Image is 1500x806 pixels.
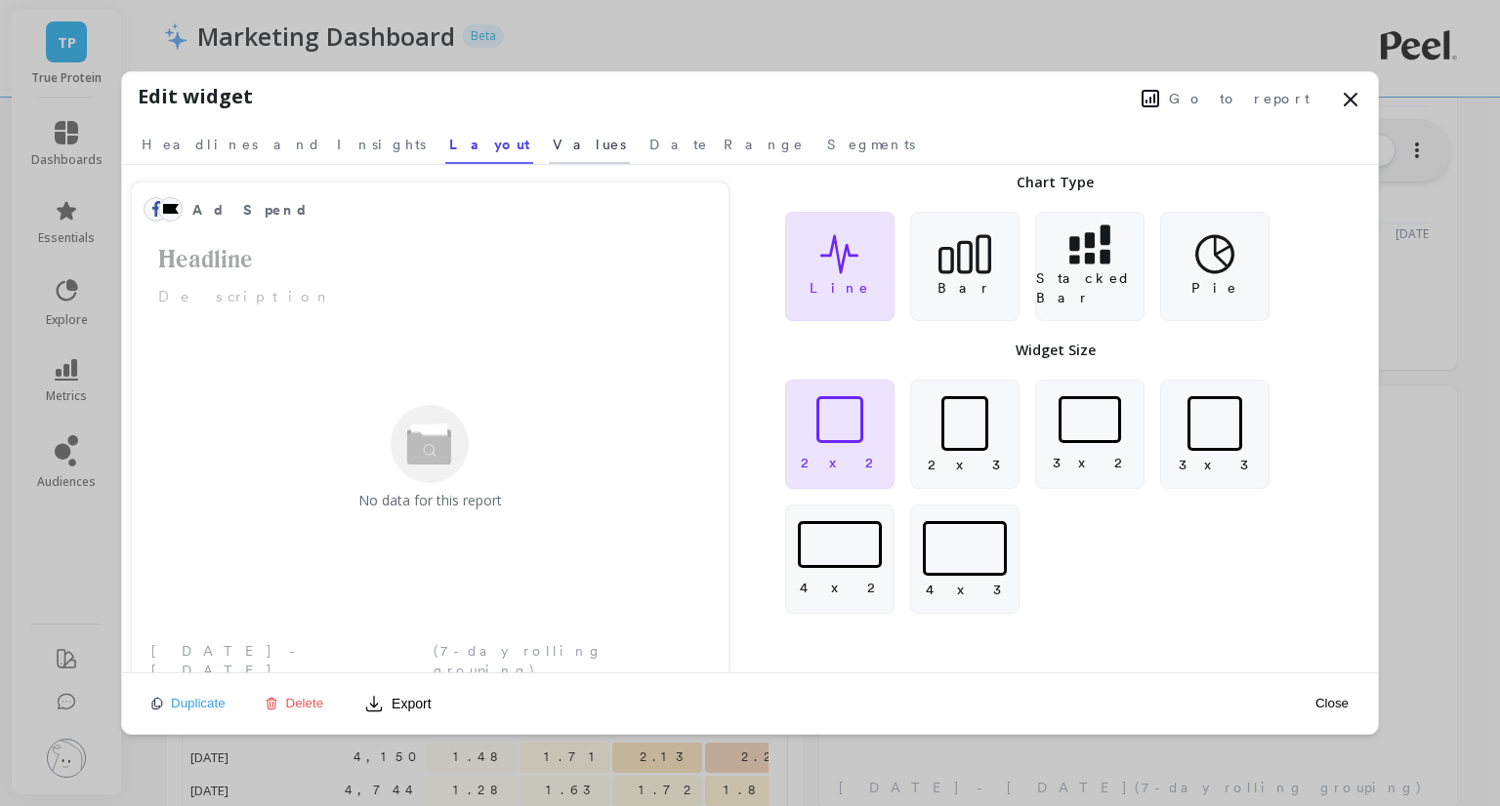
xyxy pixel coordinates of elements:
[144,286,717,308] p: Description
[148,201,164,217] img: api.fb.svg
[928,455,1002,474] p: 2 x 3
[138,119,1362,164] nav: Tabs
[192,196,654,223] span: Ad Spend
[810,278,869,298] p: Line
[358,491,502,510] span: No data for this report
[142,135,426,154] span: Headlines and Insights
[553,135,626,154] span: Values
[138,82,253,111] h1: Edit widget
[1017,173,1094,192] p: Chart Type
[801,453,878,472] p: 2 x 2
[151,641,428,680] span: [DATE] - [DATE]
[171,696,226,710] span: Duplicate
[151,698,163,709] img: duplicate icon
[192,200,310,221] span: Ad Spend
[827,135,915,154] span: Segments
[1179,455,1250,474] p: 3 x 3
[1191,278,1237,298] p: Pie
[146,695,231,711] button: Duplicate
[1036,268,1144,307] p: Stacked Bar
[391,405,469,483] img: no results image
[1169,89,1310,108] span: Go to report
[937,278,991,298] p: Bar
[1136,86,1315,111] button: Go to report
[144,241,717,278] h2: Headline
[259,695,330,711] button: Delete
[926,580,1003,599] p: 4 x 3
[1053,453,1127,472] p: 3 x 2
[286,696,324,710] span: Delete
[163,204,179,215] img: api.klaviyo.svg
[1310,695,1354,711] button: Close
[1016,341,1096,360] p: Widget Size
[800,578,880,597] p: 4 x 2
[434,641,708,680] span: (7-day rolling grouping)
[356,688,438,719] button: Export
[449,135,529,154] span: Layout
[649,135,804,154] span: Date Range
